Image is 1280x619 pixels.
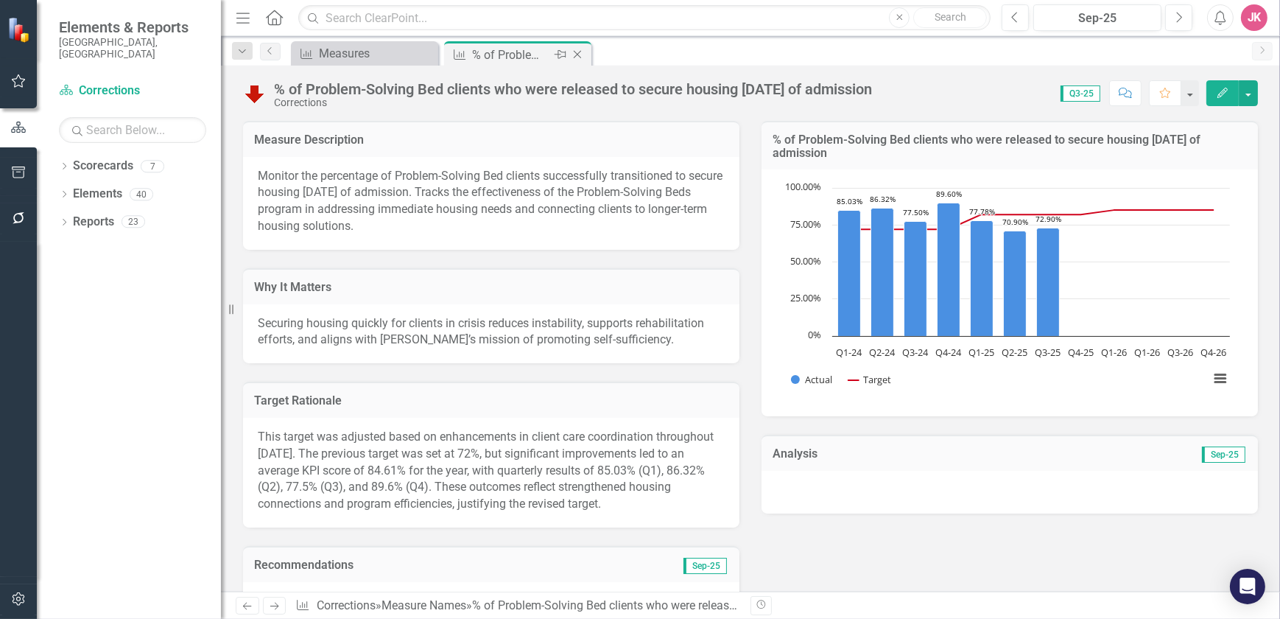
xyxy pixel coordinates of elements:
[73,214,114,231] a: Reports
[1061,85,1100,102] span: Q3-25
[683,558,727,574] span: Sep-25
[59,117,206,143] input: Search Below...
[254,133,728,147] h3: Measure Description
[258,316,704,347] span: Securing housing quickly for clients in crisis reduces instability, supports rehabilitation effor...
[969,206,995,217] text: 77.78%
[59,36,206,60] small: [GEOGRAPHIC_DATA], [GEOGRAPHIC_DATA]
[790,254,821,267] text: 50.00%
[1068,346,1094,359] text: Q4-25
[381,598,466,612] a: Measure Names
[7,17,33,43] img: ClearPoint Strategy
[935,346,962,359] text: Q4-24
[317,598,376,612] a: Corrections
[776,181,1237,402] svg: Interactive chart
[968,346,994,359] text: Q1-25
[790,291,821,304] text: 25.00%
[73,186,122,203] a: Elements
[938,203,960,337] path: Q4-24, 89.6. Actual.
[870,194,896,204] text: 86.32%
[1209,368,1230,388] button: View chart menu, Chart
[773,133,1247,159] h3: % of Problem-Solving Bed clients who were released to secure housing [DATE] of admission
[903,207,929,217] text: 77.50%
[1134,346,1160,359] text: Q1-26
[1200,346,1226,359] text: Q4-26
[141,160,164,172] div: 7
[1002,217,1028,227] text: 70.90%
[971,221,994,337] path: Q1-25, 77.78. Actual.
[790,217,821,231] text: 75.00%
[785,180,821,193] text: 100.00%
[1035,346,1061,359] text: Q3-25
[274,81,872,97] div: % of Problem-Solving Bed clients who were released to secure housing [DATE] of admission
[472,46,551,64] div: % of Problem-Solving Bed clients who were released to secure housing [DATE] of admission
[848,373,891,385] button: Show Target
[243,82,267,105] img: Below Plan
[295,44,435,63] a: Measures
[274,97,872,108] div: Corrections
[295,598,739,615] div: » »
[1230,569,1265,604] div: Open Intercom Messenger
[808,328,821,341] text: 0%
[836,346,862,359] text: Q1-24
[298,5,991,31] input: Search ClearPoint...
[254,559,581,572] h3: Recommendations
[838,188,1214,337] g: Actual, series 1 of 2. Bar series with 12 bars.
[1101,346,1127,359] text: Q1-26
[773,447,1010,461] h3: Analysis
[73,158,133,175] a: Scorecards
[319,44,435,63] div: Measures
[1167,346,1193,359] text: Q3-26
[936,189,962,199] text: 89.60%
[904,222,927,337] path: Q3-24, 77.5. Actual.
[935,11,966,23] span: Search
[1035,214,1061,224] text: 72.90%
[913,7,987,28] button: Search
[776,181,1243,402] div: Chart. Highcharts interactive chart.
[869,346,896,359] text: Q2-24
[1038,10,1156,27] div: Sep-25
[871,209,894,337] path: Q2-24, 86.32. Actual.
[254,394,728,408] h3: Target Rationale
[1002,346,1027,359] text: Q2-25
[122,216,145,228] div: 23
[1033,4,1161,31] button: Sep-25
[1202,447,1245,463] span: Sep-25
[59,83,206,99] a: Corrections
[1004,231,1027,337] path: Q2-25, 70.9. Actual.
[258,429,725,513] p: This target was adjusted based on enhancements in client care coordination throughout [DATE]. The...
[1037,228,1060,337] path: Q3-25, 72.9. Actual.
[902,346,929,359] text: Q3-24
[258,169,722,234] span: Monitor the percentage of Problem-Solving Bed clients successfully transitioned to secure housing...
[791,373,832,385] button: Show Actual
[472,598,946,612] div: % of Problem-Solving Bed clients who were released to secure housing [DATE] of admission
[1241,4,1267,31] button: JK
[59,18,206,36] span: Elements & Reports
[838,211,861,337] path: Q1-24, 85.03. Actual.
[254,281,728,294] h3: Why It Matters
[837,196,862,206] text: 85.03%
[130,188,153,200] div: 40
